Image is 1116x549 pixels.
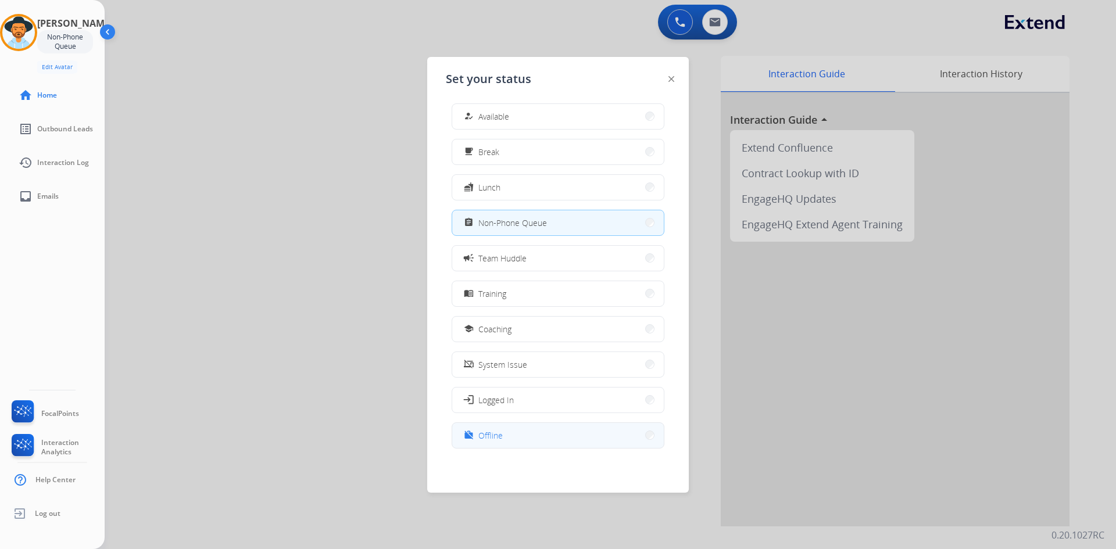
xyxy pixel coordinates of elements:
[463,394,474,406] mat-icon: login
[478,110,509,123] span: Available
[19,122,33,136] mat-icon: list_alt
[478,394,514,406] span: Logged In
[37,91,57,100] span: Home
[452,281,664,306] button: Training
[452,139,664,164] button: Break
[452,317,664,342] button: Coaching
[464,360,474,369] mat-icon: phonelink_off
[37,158,89,167] span: Interaction Log
[9,434,105,461] a: Interaction Analytics
[446,71,531,87] span: Set your status
[478,146,499,158] span: Break
[668,76,674,82] img: close-button
[452,210,664,235] button: Non-Phone Queue
[2,16,35,49] img: avatar
[478,217,547,229] span: Non-Phone Queue
[452,246,664,271] button: Team Huddle
[464,289,474,299] mat-icon: menu_book
[41,438,105,457] span: Interaction Analytics
[35,509,60,518] span: Log out
[478,429,503,442] span: Offline
[37,192,59,201] span: Emails
[464,147,474,157] mat-icon: free_breakfast
[35,475,76,485] span: Help Center
[19,88,33,102] mat-icon: home
[452,387,664,412] button: Logged In
[478,252,527,264] span: Team Huddle
[452,423,664,448] button: Offline
[37,30,93,53] div: Non-Phone Queue
[37,60,77,74] button: Edit Avatar
[37,124,93,134] span: Outbound Leads
[452,352,664,377] button: System Issue
[478,323,512,335] span: Coaching
[41,409,79,418] span: FocalPoints
[478,181,500,193] span: Lunch
[19,189,33,203] mat-icon: inbox
[464,324,474,334] mat-icon: school
[452,104,664,129] button: Available
[37,16,113,30] h3: [PERSON_NAME]
[464,430,474,440] mat-icon: work_off
[452,175,664,200] button: Lunch
[463,252,474,264] mat-icon: campaign
[464,182,474,192] mat-icon: fastfood
[9,400,79,427] a: FocalPoints
[464,112,474,121] mat-icon: how_to_reg
[464,218,474,228] mat-icon: assignment
[19,156,33,170] mat-icon: history
[478,358,527,371] span: System Issue
[1051,528,1104,542] p: 0.20.1027RC
[478,288,506,300] span: Training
